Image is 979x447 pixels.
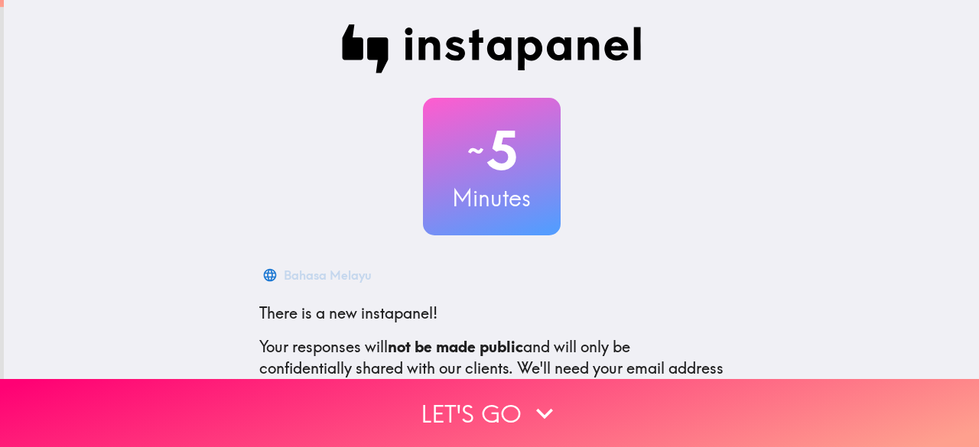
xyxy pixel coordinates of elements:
[259,336,724,400] p: Your responses will and will only be confidentially shared with our clients. We'll need your emai...
[465,128,486,173] span: ~
[423,119,561,182] h2: 5
[259,303,437,322] span: There is a new instapanel!
[388,337,523,356] b: not be made public
[284,264,372,286] div: Bahasa Melayu
[342,24,642,73] img: Instapanel
[259,260,378,290] button: Bahasa Melayu
[423,182,561,214] h3: Minutes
